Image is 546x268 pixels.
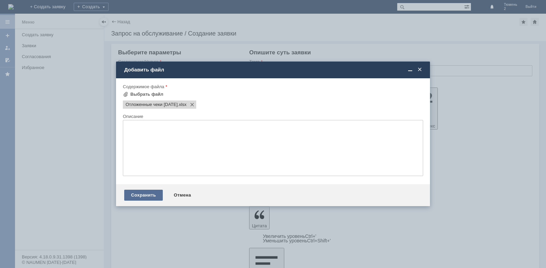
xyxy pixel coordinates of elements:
[123,84,422,89] div: Содержимое файла
[416,67,423,73] span: Закрыть
[130,92,163,97] div: Выбрать файл
[124,67,423,73] div: Добавить файл
[126,102,178,107] span: Отложенные чеки 16.09.2025.xlsx
[3,3,100,14] div: [PERSON_NAME] удалить отложенные чеки во вложении
[407,67,414,73] span: Свернуть (Ctrl + M)
[178,102,187,107] span: Отложенные чеки 16.09.2025.xlsx
[123,114,422,119] div: Описание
